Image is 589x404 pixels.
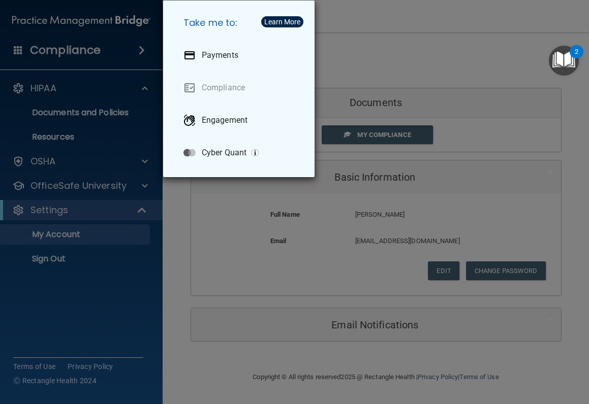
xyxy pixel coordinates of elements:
[202,50,238,60] p: Payments
[264,18,300,25] div: Learn More
[175,41,306,70] a: Payments
[261,16,303,27] button: Learn More
[202,148,246,158] p: Cyber Quant
[549,46,579,76] button: Open Resource Center, 2 new notifications
[175,106,306,134] a: Engagement
[175,139,306,167] a: Cyber Quant
[575,52,578,65] div: 2
[175,9,306,37] h5: Take me to:
[202,115,247,125] p: Engagement
[175,74,306,102] a: Compliance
